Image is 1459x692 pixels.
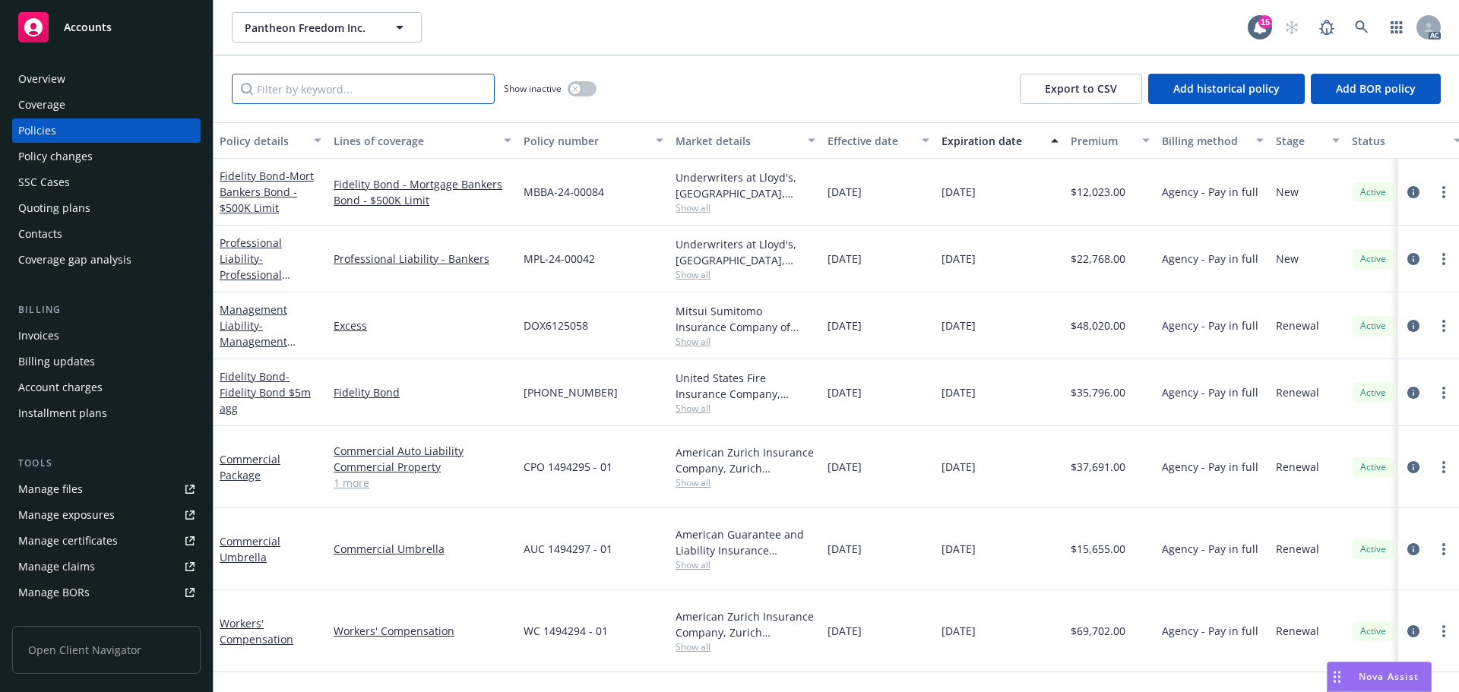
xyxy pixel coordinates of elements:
[328,122,517,159] button: Lines of coverage
[504,82,562,95] span: Show inactive
[524,384,618,400] span: [PHONE_NUMBER]
[18,170,70,194] div: SSC Cases
[676,303,815,335] div: Mitsui Sumitomo Insurance Company of America, Mitsui Sumitomo Insurance Group
[214,122,328,159] button: Policy details
[334,459,511,475] a: Commercial Property
[220,616,293,646] a: Workers' Compensation
[220,452,280,482] a: Commercial Package
[1148,74,1305,104] button: Add historical policy
[676,402,815,415] span: Show all
[1358,460,1388,474] span: Active
[676,444,815,476] div: American Zurich Insurance Company, Zurich Insurance Group
[18,401,107,425] div: Installment plans
[1435,458,1453,476] a: more
[334,133,495,149] div: Lines of coverage
[245,20,376,36] span: Pantheon Freedom Inc.
[334,318,511,333] a: Excess
[676,640,815,653] span: Show all
[1404,458,1423,476] a: circleInformation
[12,401,201,425] a: Installment plans
[1381,12,1412,43] a: Switch app
[12,375,201,400] a: Account charges
[935,122,1065,159] button: Expiration date
[676,236,815,268] div: Underwriters at Lloyd's, [GEOGRAPHIC_DATA], [PERSON_NAME] of [GEOGRAPHIC_DATA], RT Specialty Insu...
[1270,122,1346,159] button: Stage
[1435,317,1453,335] a: more
[524,133,647,149] div: Policy number
[1358,319,1388,333] span: Active
[1435,183,1453,201] a: more
[1435,540,1453,558] a: more
[1071,251,1125,267] span: $22,768.00
[1020,74,1142,104] button: Export to CSV
[1276,623,1319,639] span: Renewal
[1276,251,1299,267] span: New
[1276,384,1319,400] span: Renewal
[18,196,90,220] div: Quoting plans
[1162,459,1258,475] span: Agency - Pay in full
[1404,317,1423,335] a: circleInformation
[220,133,305,149] div: Policy details
[334,475,511,491] a: 1 more
[18,248,131,272] div: Coverage gap analysis
[12,248,201,272] a: Coverage gap analysis
[18,93,65,117] div: Coverage
[18,349,95,374] div: Billing updates
[1276,133,1323,149] div: Stage
[1277,12,1307,43] a: Start snowing
[12,606,201,630] a: Summary of insurance
[220,369,311,416] a: Fidelity Bond
[1311,74,1441,104] button: Add BOR policy
[1276,318,1319,333] span: Renewal
[524,459,612,475] span: CPO 1494295 - 01
[12,302,201,318] div: Billing
[676,335,815,348] span: Show all
[220,369,311,416] span: - Fidelity Bond $5m agg
[524,541,612,557] span: AUC 1494297 - 01
[524,184,604,200] span: MBBA-24-00084
[1327,662,1432,692] button: Nova Assist
[828,541,862,557] span: [DATE]
[334,176,511,208] a: Fidelity Bond - Mortgage Bankers Bond - $500K Limit
[12,626,201,674] span: Open Client Navigator
[942,318,976,333] span: [DATE]
[12,6,201,49] a: Accounts
[676,268,815,281] span: Show all
[1347,12,1377,43] a: Search
[18,503,115,527] div: Manage exposures
[18,555,95,579] div: Manage claims
[676,370,815,402] div: United States Fire Insurance Company, [PERSON_NAME] & [PERSON_NAME] ([GEOGRAPHIC_DATA])
[220,169,314,215] a: Fidelity Bond
[1358,386,1388,400] span: Active
[232,74,495,104] input: Filter by keyword...
[828,459,862,475] span: [DATE]
[12,555,201,579] a: Manage claims
[1162,251,1258,267] span: Agency - Pay in full
[942,133,1042,149] div: Expiration date
[12,456,201,471] div: Tools
[669,122,821,159] button: Market details
[942,384,976,400] span: [DATE]
[12,222,201,246] a: Contacts
[942,459,976,475] span: [DATE]
[1071,459,1125,475] span: $37,691.00
[12,67,201,91] a: Overview
[1404,384,1423,402] a: circleInformation
[828,384,862,400] span: [DATE]
[828,184,862,200] span: [DATE]
[12,477,201,501] a: Manage files
[1065,122,1156,159] button: Premium
[1404,183,1423,201] a: circleInformation
[220,302,320,428] a: Management Liability
[18,324,59,348] div: Invoices
[220,235,282,298] a: Professional Liability
[1435,384,1453,402] a: more
[1162,623,1258,639] span: Agency - Pay in full
[1071,384,1125,400] span: $35,796.00
[524,251,595,267] span: MPL-24-00042
[942,184,976,200] span: [DATE]
[942,623,976,639] span: [DATE]
[828,251,862,267] span: [DATE]
[12,529,201,553] a: Manage certificates
[12,324,201,348] a: Invoices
